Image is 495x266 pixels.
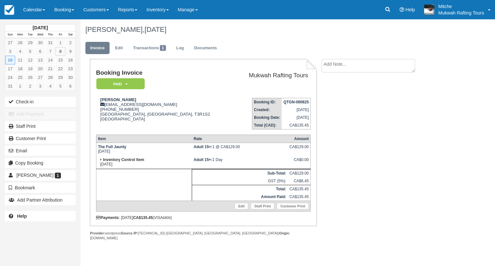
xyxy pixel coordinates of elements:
th: Total (CAD): [252,121,282,129]
a: Edit [110,42,128,54]
a: 21 [45,64,55,73]
div: wordpress [TECHNICAL_ID] ([GEOGRAPHIC_DATA], [GEOGRAPHIC_DATA], [GEOGRAPHIC_DATA]) : [DOMAIN_NAME] [90,231,316,241]
a: 7 [45,47,55,56]
td: [DATE] [282,114,310,121]
a: 11 [15,56,25,64]
a: Customer Print [5,133,76,144]
a: 30 [65,73,75,82]
td: CA$135.45 [288,185,311,193]
strong: Origin [279,231,289,235]
p: Mukwah Rafting Tours [438,10,484,16]
a: 24 [5,73,15,82]
td: CA$6.45 [288,177,311,185]
a: 1 [15,82,25,90]
button: Bookmark [5,183,76,193]
strong: Inventory Control Item [103,157,144,162]
h1: [PERSON_NAME], [85,26,447,33]
strong: CA$135.45 [133,215,153,220]
a: Staff Print [251,203,274,209]
span: [DATE] [144,25,166,33]
a: Help [5,211,76,221]
a: 6 [35,47,45,56]
div: [EMAIL_ADDRESS][DOMAIN_NAME] [PHONE_NUMBER] [GEOGRAPHIC_DATA], [GEOGRAPHIC_DATA], T3R1S2 [GEOGRAP... [96,97,233,129]
a: 2 [65,38,75,47]
small: 6800 [163,216,170,220]
th: Sat [65,31,75,38]
a: Paid [96,78,142,90]
a: 31 [5,82,15,90]
a: 2 [25,82,35,90]
td: [DATE] [96,143,192,156]
th: Fri [55,31,65,38]
a: 8 [55,47,65,56]
a: Transactions1 [128,42,171,54]
td: CA$135.45 [288,193,311,201]
a: 14 [45,56,55,64]
strong: Payments [96,215,119,220]
th: Wed [35,31,45,38]
span: 1 [55,173,61,178]
a: 30 [35,38,45,47]
th: Item [96,135,192,143]
a: 13 [35,56,45,64]
button: Email [5,146,76,156]
h2: Mukwah Rafting Tours [236,72,308,79]
strong: Adult 15+ [194,145,212,149]
th: Tue [25,31,35,38]
a: 22 [55,64,65,73]
strong: [DATE] [33,25,48,30]
td: [DATE] [282,106,310,114]
a: 4 [15,47,25,56]
th: Created: [252,106,282,114]
button: Add Partner Attribution [5,195,76,205]
strong: QTGN-080825 [283,100,309,104]
span: 1 [160,45,166,51]
a: 5 [55,82,65,90]
div: : [DATE] (VISA ) [96,215,311,220]
th: Sun [5,31,15,38]
th: Booking Date: [252,114,282,121]
th: Thu [45,31,55,38]
td: 1 @ CA$129.00 [192,143,288,156]
a: 31 [45,38,55,47]
a: 27 [5,38,15,47]
a: Invoice [85,42,110,54]
a: [PERSON_NAME] 1 [5,170,76,180]
img: checkfront-main-nav-mini-logo.png [5,5,14,15]
th: Rate [192,135,288,143]
a: Log [171,42,189,54]
a: 19 [25,64,35,73]
td: 1 Day [192,156,288,169]
th: Amount [288,135,311,143]
strong: [PERSON_NAME] [100,97,136,102]
a: 3 [5,47,15,56]
th: Mon [15,31,25,38]
a: 29 [55,73,65,82]
button: Copy Booking [5,158,76,168]
a: 28 [15,38,25,47]
a: 27 [35,73,45,82]
a: 25 [15,73,25,82]
button: Check-in [5,97,76,107]
p: Mitche [438,3,484,10]
a: 9 [65,47,75,56]
a: Documents [189,42,222,54]
i: Help [400,7,404,12]
a: 5 [25,47,35,56]
a: 29 [25,38,35,47]
td: [DATE] [96,156,192,169]
a: 26 [25,73,35,82]
a: 6 [65,82,75,90]
a: 1 [55,38,65,47]
strong: Provider: [90,231,105,235]
b: Help [17,214,27,219]
a: 23 [65,64,75,73]
span: [PERSON_NAME] [16,173,53,178]
a: 18 [15,64,25,73]
td: GST (5%): [192,177,288,185]
a: 16 [65,56,75,64]
th: Sub-Total: [192,169,288,177]
span: Help [405,7,415,12]
em: Paid [96,78,145,90]
th: Total: [192,185,288,193]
